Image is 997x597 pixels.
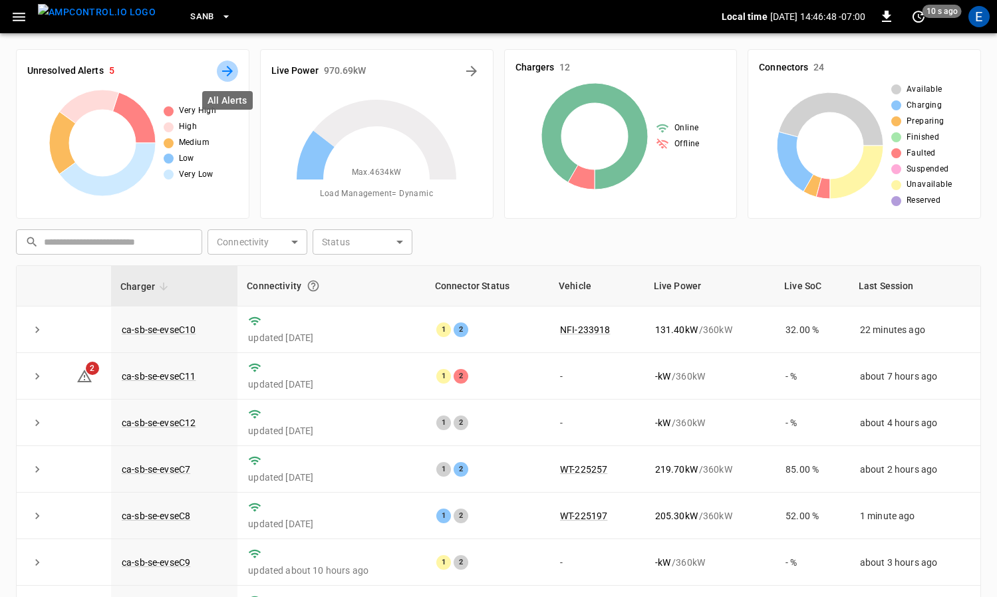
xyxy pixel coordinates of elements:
td: about 2 hours ago [849,446,980,493]
button: expand row [27,506,47,526]
span: SanB [190,9,214,25]
p: updated [DATE] [248,378,414,391]
td: - [549,353,644,400]
div: 1 [436,369,451,384]
div: 2 [454,462,468,477]
a: WT-225197 [560,511,607,521]
span: 2 [86,362,99,375]
h6: 12 [559,60,570,75]
p: updated [DATE] [248,471,414,484]
button: set refresh interval [908,6,929,27]
div: / 360 kW [655,323,765,336]
a: ca-sb-se-evseC8 [122,511,190,521]
a: ca-sb-se-evseC10 [122,324,196,335]
div: 1 [436,416,451,430]
p: Local time [722,10,768,23]
td: 32.00 % [775,306,849,353]
span: Suspended [907,163,949,176]
h6: Live Power [271,64,319,78]
div: 2 [454,509,468,523]
h6: 970.69 kW [324,64,366,78]
div: 1 [436,509,451,523]
span: Unavailable [907,178,952,191]
div: 1 [436,555,451,570]
th: Live SoC [775,266,849,306]
span: Medium [179,136,210,150]
h6: Unresolved Alerts [27,64,104,78]
span: Offline [674,138,700,151]
th: Live Power [644,266,776,306]
div: 2 [454,555,468,570]
td: 85.00 % [775,446,849,493]
span: Max. 4634 kW [352,166,402,179]
div: 1 [436,462,451,477]
td: 52.00 % [775,493,849,539]
span: Preparing [907,115,944,128]
div: 2 [454,322,468,337]
span: Online [674,122,698,135]
div: Connectivity [247,274,416,298]
th: Vehicle [549,266,644,306]
p: updated about 10 hours ago [248,564,414,577]
button: expand row [27,413,47,433]
td: about 4 hours ago [849,400,980,446]
td: 1 minute ago [849,493,980,539]
button: expand row [27,320,47,340]
button: SanB [185,4,237,30]
td: - % [775,353,849,400]
button: All Alerts [217,60,238,82]
span: Charging [907,99,942,112]
h6: 5 [109,64,114,78]
div: 2 [454,369,468,384]
div: 2 [454,416,468,430]
p: updated [DATE] [248,517,414,531]
span: Load Management = Dynamic [320,187,433,201]
td: - [549,400,644,446]
td: about 3 hours ago [849,539,980,586]
h6: Chargers [515,60,555,75]
span: Charger [120,279,172,295]
p: [DATE] 14:46:48 -07:00 [770,10,865,23]
div: / 360 kW [655,416,765,429]
span: High [179,120,198,134]
p: - kW [655,370,670,383]
th: Last Session [849,266,980,306]
img: ampcontrol.io logo [38,4,156,21]
span: Finished [907,131,939,144]
a: WT-225257 [560,464,607,475]
div: / 360 kW [655,370,765,383]
p: 219.70 kW [655,463,698,476]
a: ca-sb-se-evseC11 [122,371,196,382]
span: 10 s ago [923,5,962,18]
div: / 360 kW [655,556,765,569]
a: ca-sb-se-evseC9 [122,557,190,568]
td: 22 minutes ago [849,306,980,353]
th: Connector Status [426,266,549,306]
h6: Connectors [759,60,808,75]
span: Very High [179,104,217,118]
div: profile-icon [968,6,990,27]
p: 205.30 kW [655,509,698,523]
a: NFI-233918 [560,324,611,335]
a: 2 [76,370,92,380]
td: - [549,539,644,586]
h6: 24 [813,60,824,75]
div: / 360 kW [655,509,765,523]
div: 1 [436,322,451,337]
button: Energy Overview [461,60,482,82]
button: expand row [27,459,47,479]
span: Very Low [179,168,214,181]
td: - % [775,400,849,446]
span: Reserved [907,194,940,207]
td: about 7 hours ago [849,353,980,400]
p: - kW [655,416,670,429]
span: Faulted [907,147,936,160]
td: - % [775,539,849,586]
button: expand row [27,366,47,386]
button: Connection between the charger and our software. [301,274,325,298]
p: updated [DATE] [248,424,414,437]
a: ca-sb-se-evseC12 [122,418,196,428]
a: ca-sb-se-evseC7 [122,464,190,475]
p: 131.40 kW [655,323,698,336]
p: updated [DATE] [248,331,414,344]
